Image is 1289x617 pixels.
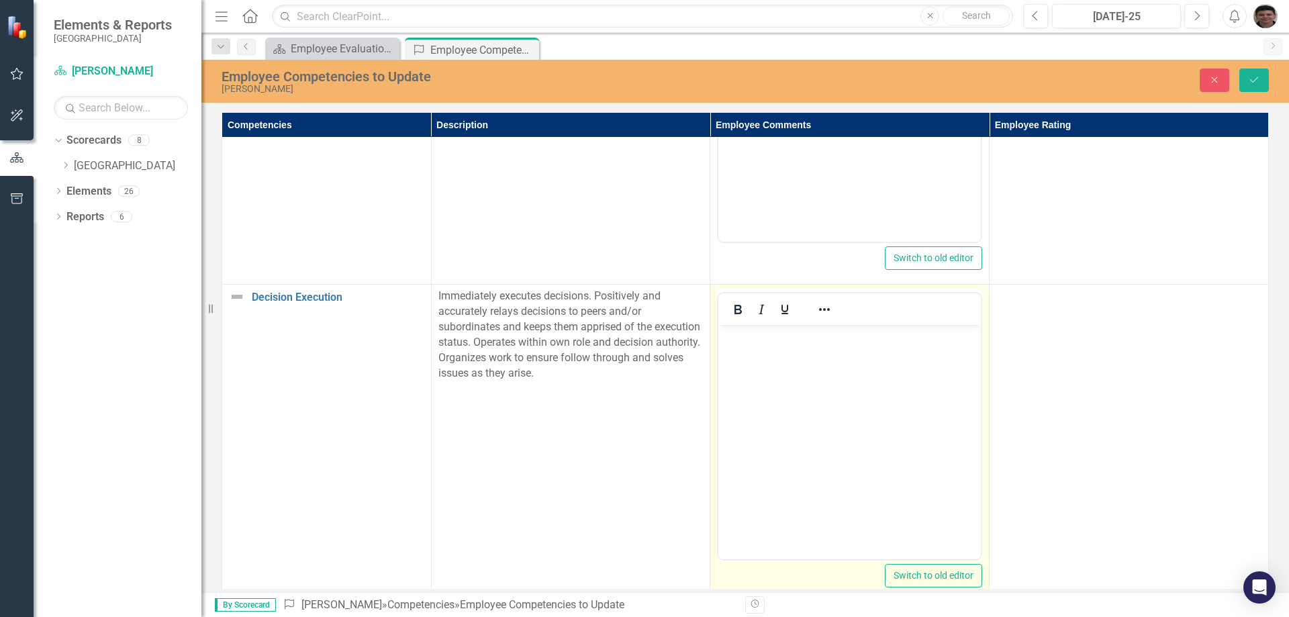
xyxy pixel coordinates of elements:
[1243,571,1276,604] div: Open Intercom Messenger
[943,7,1010,26] button: Search
[252,291,424,303] a: Decision Execution
[726,300,749,319] button: Bold
[1057,9,1176,25] div: [DATE]-25
[750,300,773,319] button: Italic
[118,185,140,197] div: 26
[962,10,991,21] span: Search
[387,598,455,611] a: Competencies
[128,135,150,146] div: 8
[1253,4,1278,28] img: Jenn Chavez
[885,246,982,270] button: Switch to old editor
[54,33,172,44] small: [GEOGRAPHIC_DATA]
[269,40,396,57] a: Employee Evaluation Navigation
[3,3,259,84] p: I actively understand, participate in, and effectively drive results by leveraging the strategic ...
[3,3,259,52] p: I consistently manage public resources and assets with a focus on effectiveness, efficiency, and ...
[54,64,188,79] a: [PERSON_NAME]
[283,598,735,613] div: » »
[813,300,836,319] button: Reveal or hide additional toolbar items
[438,289,704,381] p: Immediately executes decisions. Positively and accurately relays decisions to peers and/or subord...
[54,17,172,33] span: Elements & Reports
[301,598,382,611] a: [PERSON_NAME]
[718,325,981,559] iframe: Rich Text Area
[291,40,396,57] div: Employee Evaluation Navigation
[54,96,188,120] input: Search Below...
[74,158,201,174] a: [GEOGRAPHIC_DATA]
[460,598,624,611] div: Employee Competencies to Update
[272,5,1013,28] input: Search ClearPoint...
[222,69,809,84] div: Employee Competencies to Update
[66,184,111,199] a: Elements
[7,15,30,39] img: ClearPoint Strategy
[215,598,276,612] span: By Scorecard
[885,564,982,587] button: Switch to old editor
[773,300,796,319] button: Underline
[229,289,245,305] img: Not Defined
[430,42,536,58] div: Employee Competencies to Update
[1052,4,1181,28] button: [DATE]-25
[66,133,122,148] a: Scorecards
[66,209,104,225] a: Reports
[111,211,132,222] div: 6
[3,3,259,116] p: I demonstrate the necessary knowledge and skills to effectively perform all responsibilities requ...
[222,84,809,94] div: [PERSON_NAME]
